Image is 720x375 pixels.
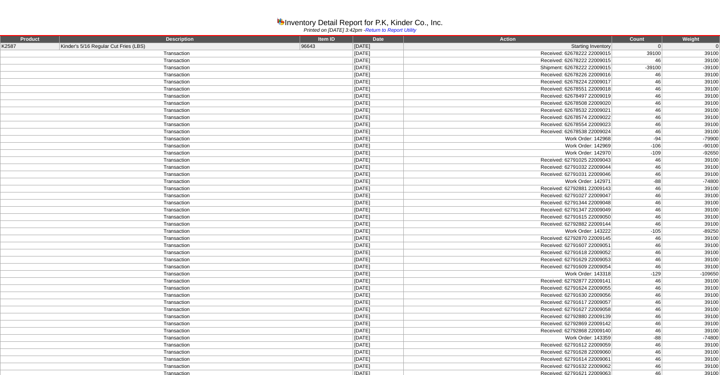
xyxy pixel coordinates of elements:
td: 39100 [662,285,720,292]
td: Transaction [0,320,353,328]
td: Received: 62792880 22009139 [404,313,612,320]
td: 46 [612,93,662,100]
td: Kinder's 5/16 Regular Cut Fries (LBS) [60,43,300,50]
td: Transaction [0,306,353,313]
td: Received: 62791344 22009048 [404,200,612,207]
td: 46 [612,121,662,128]
td: Shipment: 62678222 22009015 [404,64,612,72]
td: 46 [612,214,662,221]
td: [DATE] [353,207,404,214]
td: [DATE] [353,192,404,200]
td: Transaction [0,79,353,86]
td: Transaction [0,72,353,79]
td: 0 [612,43,662,50]
td: Received: 62678226 22009016 [404,72,612,79]
td: 46 [612,313,662,320]
td: -89250 [662,228,720,235]
td: 46 [612,264,662,271]
td: Transaction [0,228,353,235]
td: 39100 [662,200,720,207]
td: Work Order: 142969 [404,143,612,150]
td: Received: 62678554 22009023 [404,121,612,128]
td: Transaction [0,164,353,171]
td: Received: 62791615 22009050 [404,214,612,221]
td: Received: 62791627 22009058 [404,306,612,313]
td: Received: 62678224 22009017 [404,79,612,86]
td: [DATE] [353,143,404,150]
td: Transaction [0,363,353,370]
td: Transaction [0,235,353,242]
td: -74800 [662,178,720,185]
td: 46 [612,278,662,285]
td: Received: 62678551 22009018 [404,86,612,93]
td: 46 [612,107,662,114]
td: Received: 62791628 22009060 [404,349,612,356]
td: Transaction [0,342,353,349]
td: [DATE] [353,114,404,121]
td: 39100 [662,264,720,271]
td: Received: 62792868 22009140 [404,328,612,335]
td: [DATE] [353,121,404,128]
td: [DATE] [353,72,404,79]
td: 39100 [662,79,720,86]
td: Transaction [0,150,353,157]
td: 39100 [662,356,720,363]
td: Received: 62792869 22009142 [404,320,612,328]
td: 46 [612,185,662,192]
td: Weight [662,36,720,43]
td: [DATE] [353,292,404,299]
td: [DATE] [353,57,404,64]
td: [DATE] [353,50,404,57]
td: [DATE] [353,164,404,171]
td: [DATE] [353,64,404,72]
td: Transaction [0,185,353,192]
td: Received: 62791609 22009054 [404,264,612,271]
td: Received: 62791031 22009046 [404,171,612,178]
td: Received: 62791629 22009053 [404,256,612,264]
td: 46 [612,320,662,328]
td: Transaction [0,221,353,228]
td: -109650 [662,271,720,278]
td: Transaction [0,299,353,306]
td: Transaction [0,107,353,114]
td: Work Order: 142968 [404,136,612,143]
td: Transaction [0,200,353,207]
td: 46 [612,164,662,171]
td: 39100 [662,114,720,121]
td: Starting Inventory [404,43,612,50]
td: 39100 [662,235,720,242]
td: Transaction [0,121,353,128]
td: Transaction [0,328,353,335]
td: Transaction [0,192,353,200]
td: [DATE] [353,185,404,192]
td: Transaction [0,64,353,72]
td: 46 [612,86,662,93]
td: 46 [612,79,662,86]
td: [DATE] [353,100,404,107]
td: [DATE] [353,136,404,143]
td: Received: 62791632 22009062 [404,363,612,370]
td: 39100 [662,349,720,356]
td: 39100 [662,292,720,299]
td: 46 [612,356,662,363]
td: [DATE] [353,256,404,264]
td: [DATE] [353,171,404,178]
td: [DATE] [353,43,404,50]
td: 46 [612,157,662,164]
td: Work Order: 143359 [404,335,612,342]
td: Transaction [0,171,353,178]
td: 39100 [662,299,720,306]
td: Transaction [0,292,353,299]
td: -79900 [662,136,720,143]
td: -92650 [662,150,720,157]
td: [DATE] [353,242,404,249]
td: Transaction [0,335,353,342]
td: Transaction [0,114,353,121]
td: Received: 62678497 22009019 [404,93,612,100]
td: Action [404,36,612,43]
td: 46 [612,306,662,313]
td: Transaction [0,136,353,143]
td: [DATE] [353,86,404,93]
td: Transaction [0,256,353,264]
td: 46 [612,349,662,356]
